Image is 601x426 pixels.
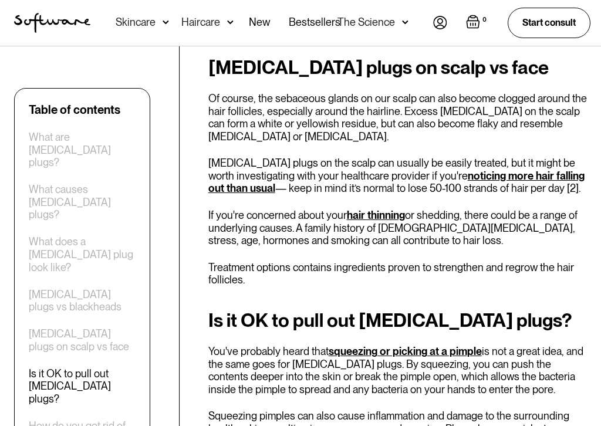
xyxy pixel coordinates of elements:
[29,235,136,273] a: What does a [MEDICAL_DATA] plug look like?
[29,183,136,221] a: What causes [MEDICAL_DATA] plugs?
[29,288,136,313] a: [MEDICAL_DATA] plugs vs blackheads
[508,8,590,38] a: Start consult
[402,16,408,28] img: arrow down
[29,131,136,169] a: What are [MEDICAL_DATA] plugs?
[208,58,587,79] h2: [MEDICAL_DATA] plugs on scalp vs face
[29,327,136,353] a: [MEDICAL_DATA] plugs on scalp vs face
[181,16,220,28] div: Haircare
[29,103,120,117] div: Table of contents
[14,13,90,33] img: Software Logo
[329,346,482,358] a: squeezing or picking at a pimple
[208,157,587,195] p: [MEDICAL_DATA] plugs on the scalp can usually be easily treated, but it might be worth investigat...
[337,16,395,28] div: The Science
[227,16,234,28] img: arrow down
[208,346,587,396] p: You've probably heard that is not a great idea, and the same goes for [MEDICAL_DATA] plugs. By sq...
[208,262,587,287] p: Treatment options contains ingredients proven to strengthen and regrow the hair follicles.
[347,209,405,222] a: hair thinning
[29,367,136,405] a: Is it OK to pull out [MEDICAL_DATA] plugs?
[116,16,156,28] div: Skincare
[208,310,587,332] h2: Is it OK to pull out [MEDICAL_DATA] plugs?
[208,170,585,195] a: noticing more hair falling out than usual
[480,15,489,25] div: 0
[208,209,587,248] p: If you're concerned about your or shedding, there could be a range of underlying causes. A family...
[163,16,169,28] img: arrow down
[14,13,90,33] a: home
[466,15,489,31] a: Open empty cart
[208,93,587,143] p: Of course, the sebaceous glands on our scalp can also become clogged around the hair follicles, e...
